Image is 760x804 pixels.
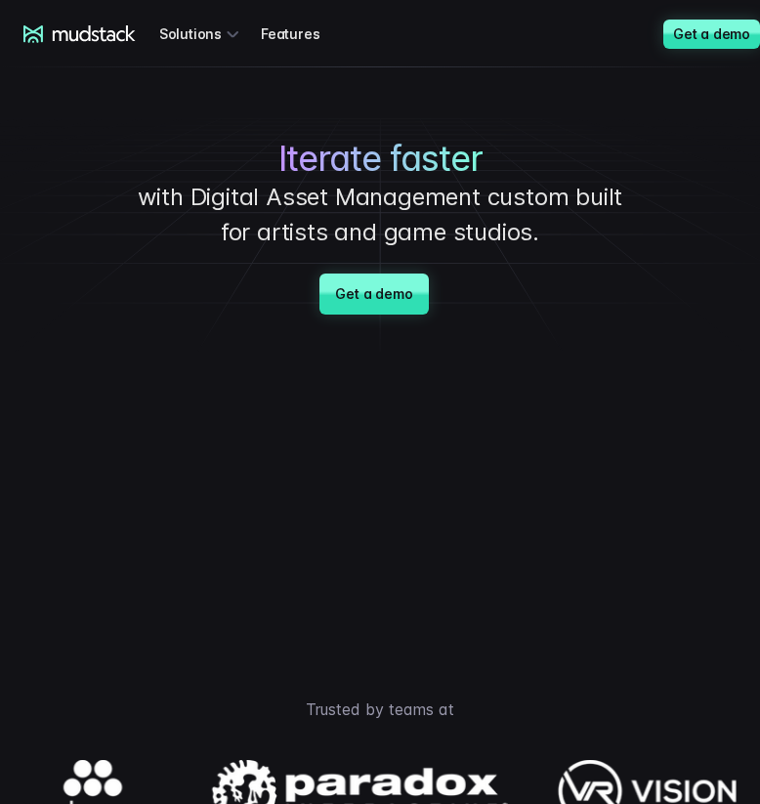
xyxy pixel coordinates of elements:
a: Get a demo [663,20,760,49]
a: Get a demo [319,274,428,315]
div: Solutions [159,16,245,52]
a: mudstack logo [23,25,136,43]
a: Features [261,16,343,52]
span: Iterate faster [278,138,483,180]
p: with Digital Asset Management custom built for artists and game studios. [125,180,635,250]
